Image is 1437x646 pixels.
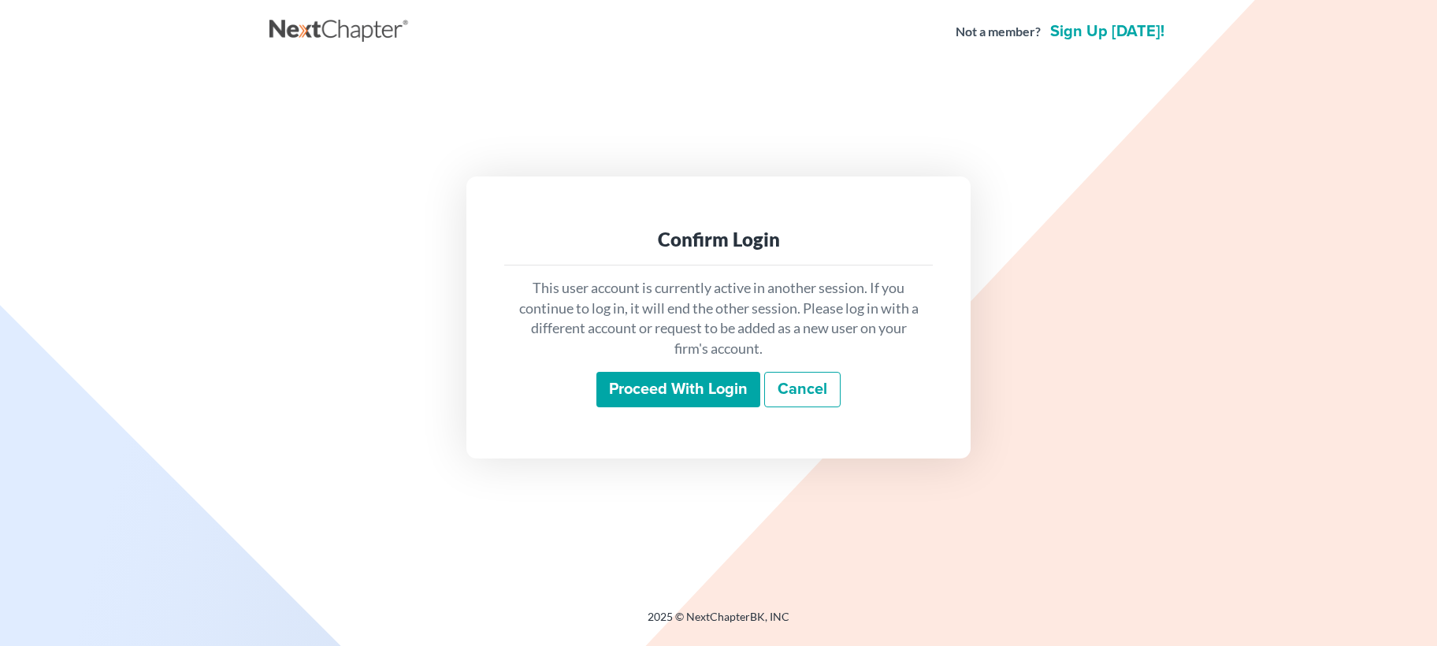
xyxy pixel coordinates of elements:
div: Confirm Login [517,227,920,252]
a: Cancel [764,372,841,408]
p: This user account is currently active in another session. If you continue to log in, it will end ... [517,278,920,359]
a: Sign up [DATE]! [1047,24,1168,39]
strong: Not a member? [956,23,1041,41]
div: 2025 © NextChapterBK, INC [269,609,1168,637]
input: Proceed with login [596,372,760,408]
